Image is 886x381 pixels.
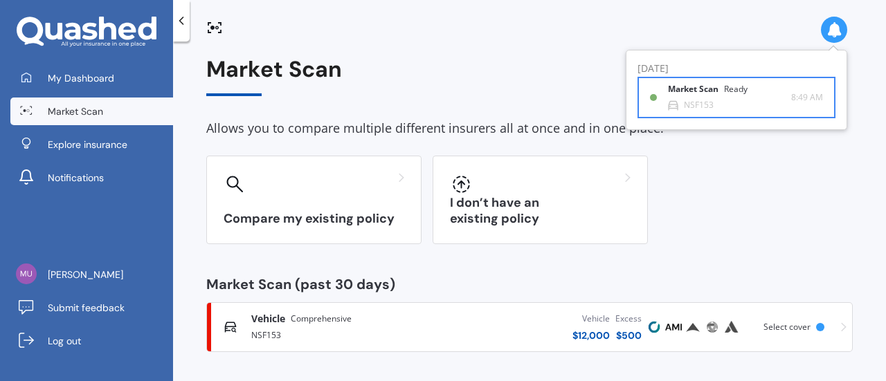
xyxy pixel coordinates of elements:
[791,91,823,104] span: 8:49 AM
[685,319,701,335] img: Provident
[668,84,724,94] b: Market Scan
[48,171,104,185] span: Notifications
[763,321,811,333] span: Select cover
[251,326,434,342] div: NSF153
[48,104,103,118] span: Market Scan
[638,62,835,77] div: [DATE]
[206,277,853,291] div: Market Scan (past 30 days)
[704,319,721,335] img: Protecta
[16,263,37,284] img: 2d3dcc34666342594790cb0932bc47d2
[251,312,285,326] span: Vehicle
[10,131,173,158] a: Explore insurance
[572,312,610,326] div: Vehicle
[684,100,714,110] div: NSF153
[665,319,682,335] img: AMI
[10,164,173,192] a: Notifications
[206,302,853,352] a: VehicleComprehensiveNSF153Vehicle$12,000Excess$500CoveAMIProvidentProtectaAutosureSelect cover
[646,319,662,335] img: Cove
[48,334,81,348] span: Log out
[48,301,125,315] span: Submit feedback
[10,294,173,322] a: Submit feedback
[10,261,173,288] a: [PERSON_NAME]
[450,195,631,227] h3: I don’t have an existing policy
[48,138,127,151] span: Explore insurance
[291,312,352,326] span: Comprehensive
[10,97,173,125] a: Market Scan
[206,118,853,139] div: Allows you to compare multiple different insurers all at once and in one place.
[206,57,853,96] div: Market Scan
[723,319,740,335] img: Autosure
[48,268,123,281] span: [PERSON_NAME]
[10,64,173,92] a: My Dashboard
[10,327,173,355] a: Log out
[48,71,114,85] span: My Dashboard
[572,328,610,342] div: $ 12,000
[224,211,404,227] h3: Compare my existing policy
[615,312,642,326] div: Excess
[724,84,748,94] div: Ready
[615,328,642,342] div: $ 500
